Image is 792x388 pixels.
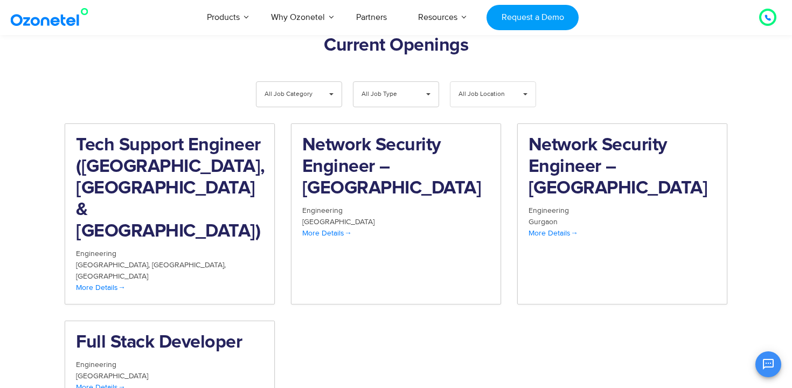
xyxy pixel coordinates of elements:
span: [GEOGRAPHIC_DATA] [302,217,374,226]
h2: Network Security Engineer – [GEOGRAPHIC_DATA] [302,135,490,199]
span: Engineering [302,206,343,215]
span: More Details [529,228,578,238]
a: Request a Demo [487,5,579,30]
span: [GEOGRAPHIC_DATA] [76,272,148,281]
span: Engineering [76,360,116,369]
span: ▾ [321,82,342,107]
span: More Details [302,228,352,238]
span: [GEOGRAPHIC_DATA] [152,260,226,269]
button: Open chat [755,351,781,377]
span: All Job Type [362,82,413,107]
a: Network Security Engineer – [GEOGRAPHIC_DATA] Engineering Gurgaon More Details [517,123,727,304]
span: ▾ [418,82,439,107]
a: Network Security Engineer – [GEOGRAPHIC_DATA] Engineering [GEOGRAPHIC_DATA] More Details [291,123,501,304]
h2: Full Stack Developer [76,332,263,354]
span: [GEOGRAPHIC_DATA] [76,260,152,269]
span: All Job Location [458,82,510,107]
h2: Current Openings [65,35,727,57]
span: Engineering [76,249,116,258]
h2: Tech Support Engineer ([GEOGRAPHIC_DATA], [GEOGRAPHIC_DATA] & [GEOGRAPHIC_DATA]) [76,135,263,242]
a: Tech Support Engineer ([GEOGRAPHIC_DATA], [GEOGRAPHIC_DATA] & [GEOGRAPHIC_DATA]) Engineering [GEO... [65,123,275,304]
span: [GEOGRAPHIC_DATA] [76,371,148,380]
span: More Details [76,283,126,292]
span: Engineering [529,206,569,215]
span: All Job Category [265,82,316,107]
h2: Network Security Engineer – [GEOGRAPHIC_DATA] [529,135,716,199]
span: ▾ [515,82,536,107]
span: Gurgaon [529,217,558,226]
